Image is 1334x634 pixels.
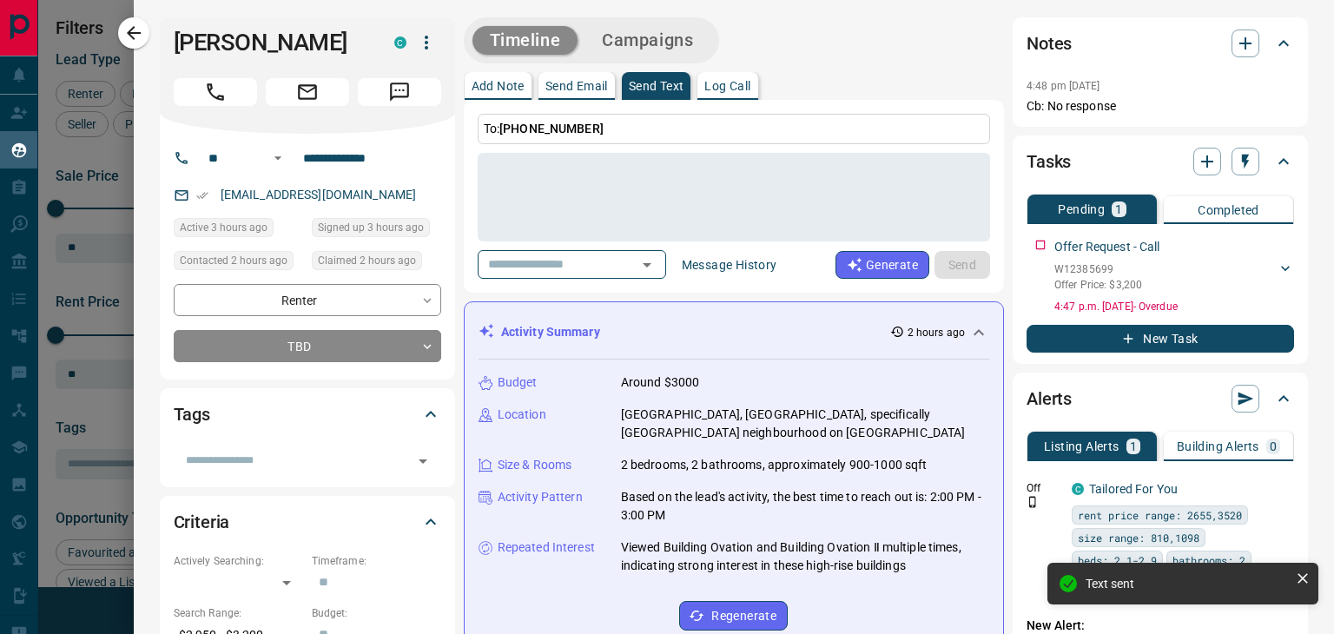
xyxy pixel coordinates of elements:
div: Criteria [174,501,441,543]
div: W12385699Offer Price: $3,200 [1054,258,1294,296]
span: beds: 2.1-2.9 [1078,551,1157,569]
p: Off [1027,480,1061,496]
button: Campaigns [584,26,710,55]
p: Activity Summary [501,323,600,341]
p: Offer Price: $3,200 [1054,277,1142,293]
p: [GEOGRAPHIC_DATA], [GEOGRAPHIC_DATA], specifically [GEOGRAPHIC_DATA] neighbourhood on [GEOGRAPHIC... [621,406,989,442]
div: Text sent [1086,577,1289,591]
h2: Tags [174,400,210,428]
p: 0 [1270,440,1277,452]
p: 1 [1130,440,1137,452]
span: Message [358,78,441,106]
p: Location [498,406,546,424]
p: Add Note [472,80,525,92]
svg: Push Notification Only [1027,496,1039,508]
button: Regenerate [679,601,788,631]
p: Offer Request - Call [1054,238,1160,256]
p: Around $3000 [621,373,700,392]
a: [EMAIL_ADDRESS][DOMAIN_NAME] [221,188,417,201]
p: Viewed Building Ovation and Building Ovation Ⅱ multiple times, indicating strong interest in thes... [621,538,989,575]
p: Building Alerts [1177,440,1259,452]
button: Open [635,253,659,277]
p: 4:48 pm [DATE] [1027,80,1100,92]
span: [PHONE_NUMBER] [499,122,604,135]
h2: Alerts [1027,385,1072,413]
p: Repeated Interest [498,538,595,557]
button: Generate [835,251,929,279]
span: rent price range: 2655,3520 [1078,506,1242,524]
button: Open [267,148,288,168]
p: 4:47 p.m. [DATE] - Overdue [1054,299,1294,314]
div: Alerts [1027,378,1294,419]
span: Contacted 2 hours ago [180,252,287,269]
p: 2 bedrooms, 2 bathrooms, approximately 900-1000 sqft [621,456,928,474]
button: New Task [1027,325,1294,353]
svg: Email Verified [196,189,208,201]
h2: Criteria [174,508,230,536]
p: Based on the lead's activity, the best time to reach out is: 2:00 PM - 3:00 PM [621,488,989,525]
a: Tailored For You [1089,482,1178,496]
span: Signed up 3 hours ago [318,219,424,236]
p: To: [478,114,990,144]
p: Send Text [629,80,684,92]
p: Size & Rooms [498,456,572,474]
p: Send Email [545,80,608,92]
div: Notes [1027,23,1294,64]
button: Open [411,449,435,473]
div: condos.ca [1072,483,1084,495]
p: Pending [1058,203,1105,215]
h2: Notes [1027,30,1072,57]
p: Completed [1198,204,1259,216]
p: Search Range: [174,605,303,621]
div: Tue Sep 16 2025 [312,251,441,275]
div: Activity Summary2 hours ago [479,316,989,348]
div: condos.ca [394,36,406,49]
h1: [PERSON_NAME] [174,29,368,56]
p: W12385699 [1054,261,1142,277]
p: Listing Alerts [1044,440,1119,452]
p: Log Call [704,80,750,92]
span: Claimed 2 hours ago [318,252,416,269]
p: Budget [498,373,538,392]
h2: Tasks [1027,148,1071,175]
p: Activity Pattern [498,488,583,506]
div: Tue Sep 16 2025 [312,218,441,242]
p: Budget: [312,605,441,621]
button: Timeline [472,26,578,55]
div: Tue Sep 16 2025 [174,251,303,275]
div: Tasks [1027,141,1294,182]
span: Call [174,78,257,106]
div: Tue Sep 16 2025 [174,218,303,242]
button: Message History [671,251,788,279]
span: Active 3 hours ago [180,219,267,236]
div: Tags [174,393,441,435]
div: Renter [174,284,441,316]
p: Timeframe: [312,553,441,569]
p: Cb: No response [1027,97,1294,116]
p: 1 [1115,203,1122,215]
span: bathrooms: 2 [1172,551,1245,569]
span: size range: 810,1098 [1078,529,1199,546]
p: Actively Searching: [174,553,303,569]
div: TBD [174,330,441,362]
span: Email [266,78,349,106]
p: 2 hours ago [908,325,965,340]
